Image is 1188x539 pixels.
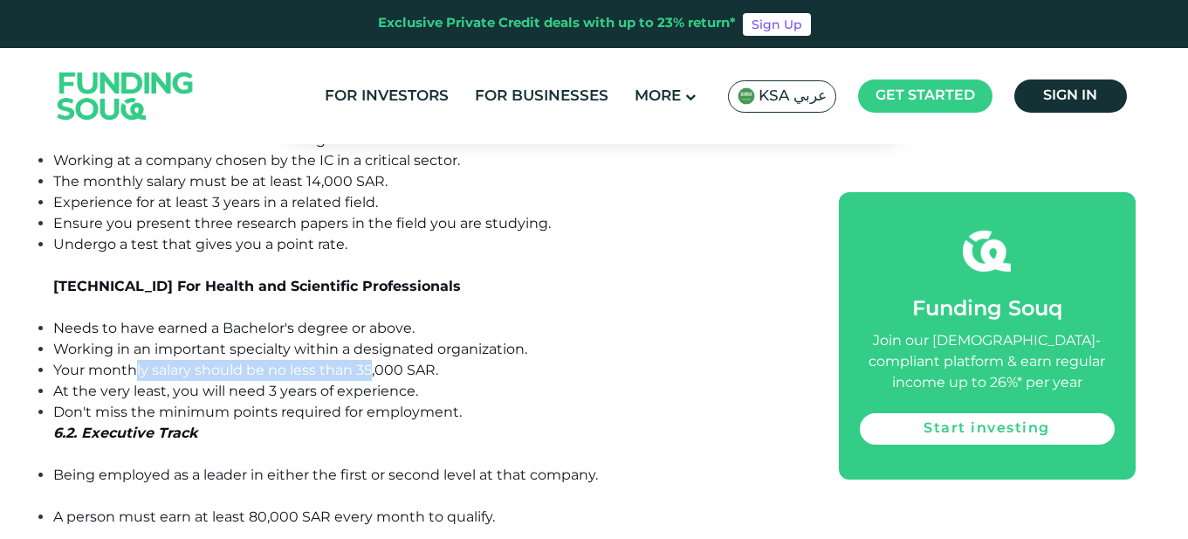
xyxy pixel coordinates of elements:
[53,362,438,378] span: Your monthly salary should be no less than 35,000 SAR.
[759,86,827,107] span: KSA عربي
[53,152,460,169] span: Working at a company chosen by the IC in a critical sector.
[53,383,418,399] span: At the very least, you will need 3 years of experience.
[53,320,415,336] span: Needs to have earned a Bachelor's degree or above.
[860,413,1115,445] a: Start investing
[743,13,811,36] a: Sign Up
[1043,89,1097,102] span: Sign in
[53,131,415,148] span: Needs to have earned a Bachelor's degree or above.
[635,89,681,104] span: More
[53,215,551,231] span: Ensure you present three research papers in the field you are studying.
[40,52,211,140] img: Logo
[320,82,453,111] a: For Investors
[378,14,736,34] div: Exclusive Private Credit deals with up to 23% return*
[53,508,495,525] span: A person must earn at least 80,000 SAR every month to qualify.
[876,89,975,102] span: Get started
[53,404,462,420] span: Don't miss the minimum points required for employment.
[53,194,378,211] span: Experience for at least 3 years in a related field.
[963,227,1011,275] img: fsicon
[53,173,388,190] span: The monthly salary must be at least 14,000 SAR.
[53,236,347,252] span: Undergo a test that gives you a point rate.
[860,331,1115,394] div: Join our [DEMOGRAPHIC_DATA]-compliant platform & earn regular income up to 26%* per year
[53,425,197,441] span: 6.2. Executive Track
[738,87,755,105] img: SA Flag
[53,341,527,357] span: Working in an important specialty within a designated organization.
[470,82,613,111] a: For Businesses
[53,278,461,294] span: [TECHNICAL_ID] For Health and Scientific Professionals
[1014,79,1127,113] a: Sign in
[912,300,1062,320] span: Funding Souq
[53,466,598,483] span: Being employed as a leader in either the first or second level at that company.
